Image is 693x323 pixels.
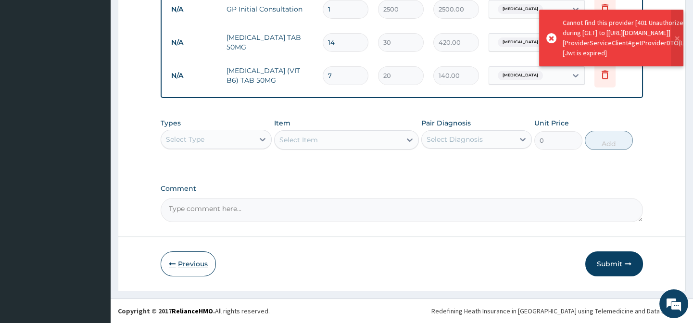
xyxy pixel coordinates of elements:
textarea: Type your message and hit 'Enter' [5,218,183,252]
div: Select Type [166,135,204,144]
td: [MEDICAL_DATA] TAB 50MG [222,28,318,57]
label: Unit Price [534,118,569,128]
span: [MEDICAL_DATA] [498,71,543,80]
td: N/A [166,34,222,51]
div: Select Diagnosis [427,135,483,144]
label: Item [274,118,290,128]
a: RelianceHMO [172,307,213,315]
td: N/A [166,0,222,18]
button: Add [585,131,633,150]
strong: Copyright © 2017 . [118,307,215,315]
label: Types [161,119,181,127]
span: [MEDICAL_DATA] [498,37,543,47]
td: [MEDICAL_DATA] (VIT B6) TAB 50MG [222,61,318,90]
button: Previous [161,251,216,276]
div: Minimize live chat window [158,5,181,28]
button: Submit [585,251,643,276]
div: Redefining Heath Insurance in [GEOGRAPHIC_DATA] using Telemedicine and Data Science! [431,306,686,316]
label: Comment [161,185,643,193]
span: [MEDICAL_DATA] [498,4,543,14]
img: d_794563401_company_1708531726252_794563401 [18,48,39,72]
div: Chat with us now [50,54,162,66]
label: Pair Diagnosis [421,118,471,128]
footer: All rights reserved. [111,298,693,323]
td: N/A [166,67,222,85]
span: We're online! [56,99,133,196]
